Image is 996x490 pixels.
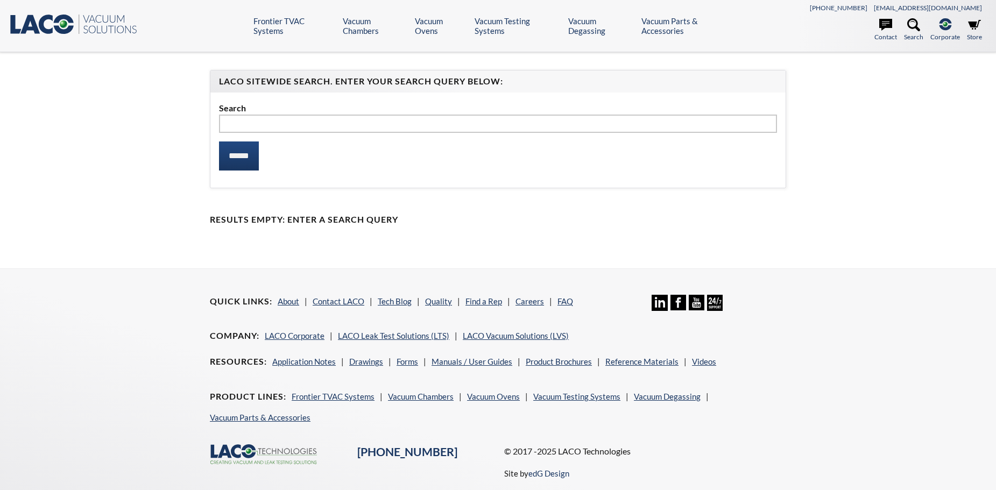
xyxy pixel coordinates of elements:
h4: Resources [210,356,267,367]
a: Quality [425,296,452,306]
a: LACO Vacuum Solutions (LVS) [463,331,569,340]
h4: Results Empty: Enter a Search Query [210,214,786,225]
a: Vacuum Testing Systems [475,16,560,35]
h4: Product Lines [210,391,286,402]
p: Site by [504,467,569,480]
a: Contact LACO [313,296,364,306]
a: Vacuum Degassing [568,16,633,35]
a: FAQ [557,296,573,306]
a: Vacuum Ovens [467,392,520,401]
img: 24/7 Support Icon [707,295,723,310]
p: © 2017 -2025 LACO Technologies [504,444,786,458]
h4: Company [210,330,259,342]
a: 24/7 Support [707,303,723,313]
a: Videos [692,357,716,366]
a: Store [967,18,982,42]
a: LACO Corporate [265,331,324,340]
a: [PHONE_NUMBER] [357,445,457,459]
a: Frontier TVAC Systems [253,16,335,35]
a: Product Brochures [526,357,592,366]
a: Vacuum Chambers [343,16,407,35]
a: Reference Materials [605,357,679,366]
a: Vacuum Parts & Accessories [641,16,740,35]
a: About [278,296,299,306]
a: Frontier TVAC Systems [292,392,375,401]
a: Search [904,18,923,42]
a: LACO Leak Test Solutions (LTS) [338,331,449,340]
a: Vacuum Parts & Accessories [210,413,310,422]
a: Drawings [349,357,383,366]
h4: LACO Sitewide Search. Enter your Search Query Below: [219,76,777,87]
a: [EMAIL_ADDRESS][DOMAIN_NAME] [874,4,982,12]
a: Vacuum Ovens [415,16,467,35]
a: edG Design [528,468,569,478]
a: Vacuum Chambers [388,392,454,401]
a: Vacuum Testing Systems [533,392,620,401]
a: Manuals / User Guides [432,357,512,366]
a: Application Notes [272,357,336,366]
span: Corporate [930,32,960,42]
a: [PHONE_NUMBER] [810,4,867,12]
a: Forms [397,357,418,366]
h4: Quick Links [210,296,272,307]
a: Tech Blog [378,296,412,306]
label: Search [219,101,777,115]
a: Contact [874,18,897,42]
a: Find a Rep [465,296,502,306]
a: Vacuum Degassing [634,392,701,401]
a: Careers [515,296,544,306]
